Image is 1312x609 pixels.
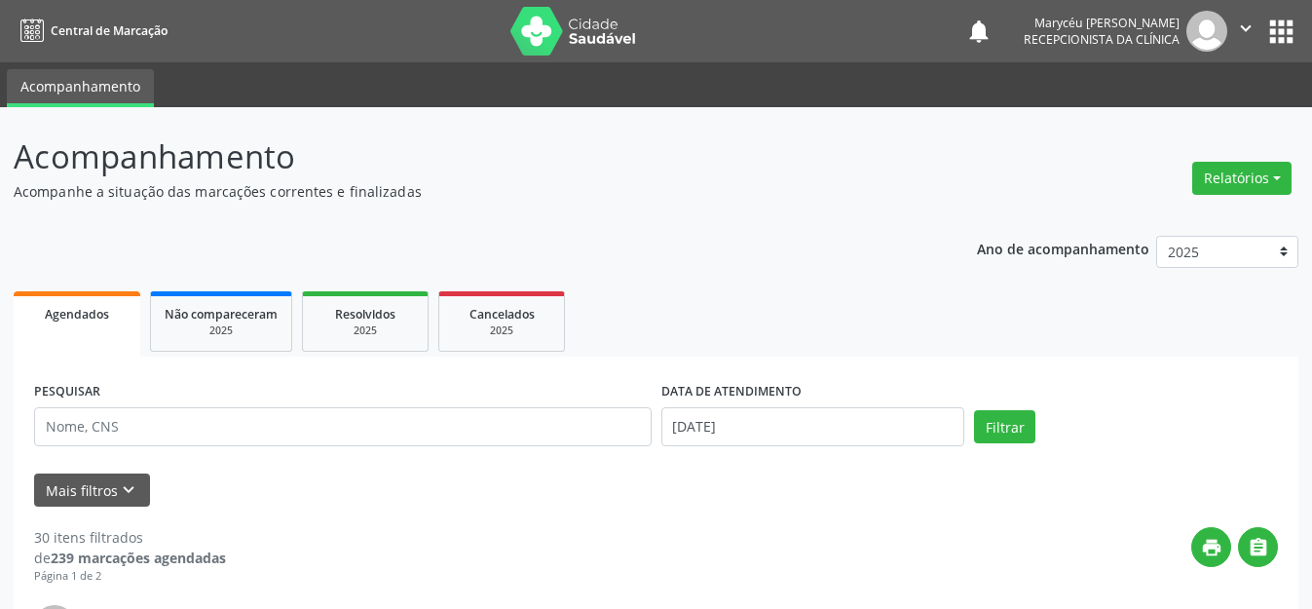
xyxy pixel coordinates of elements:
a: Acompanhamento [7,69,154,107]
button: print [1191,527,1231,567]
button: apps [1264,15,1298,49]
div: 2025 [165,324,278,338]
button:  [1227,11,1264,52]
div: 30 itens filtrados [34,527,226,548]
span: Recepcionista da clínica [1024,31,1180,48]
strong: 239 marcações agendadas [51,549,226,567]
div: 2025 [453,324,550,338]
div: Marycéu [PERSON_NAME] [1024,15,1180,31]
span: Não compareceram [165,306,278,323]
span: Agendados [45,306,109,323]
button:  [1238,527,1278,567]
i:  [1235,18,1256,39]
button: notifications [965,18,993,45]
button: Filtrar [974,410,1035,443]
i:  [1248,537,1269,558]
label: DATA DE ATENDIMENTO [661,377,802,407]
p: Ano de acompanhamento [977,236,1149,260]
button: Relatórios [1192,162,1292,195]
button: Mais filtroskeyboard_arrow_down [34,474,150,508]
i: keyboard_arrow_down [118,479,139,501]
div: 2025 [317,324,414,338]
input: Selecione um intervalo [661,407,965,446]
span: Resolvidos [335,306,395,323]
input: Nome, CNS [34,407,652,446]
p: Acompanhe a situação das marcações correntes e finalizadas [14,181,913,202]
img: img [1186,11,1227,52]
div: de [34,548,226,568]
span: Cancelados [469,306,535,323]
span: Central de Marcação [51,22,168,39]
p: Acompanhamento [14,133,913,181]
div: Página 1 de 2 [34,568,226,585]
i: print [1201,537,1222,558]
a: Central de Marcação [14,15,168,47]
label: PESQUISAR [34,377,100,407]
